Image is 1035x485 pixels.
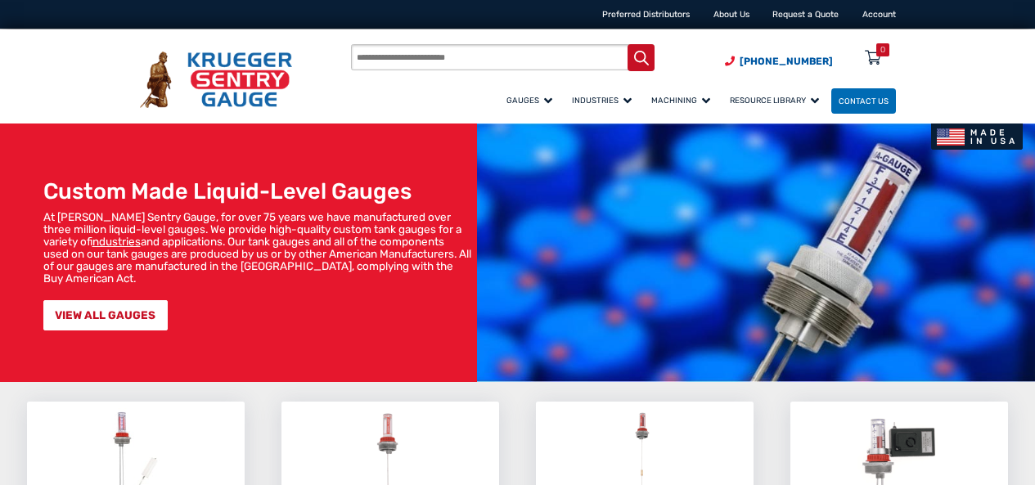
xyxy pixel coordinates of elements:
[880,43,885,56] div: 0
[931,123,1024,150] img: Made In USA
[602,9,690,20] a: Preferred Distributors
[839,97,889,106] span: Contact Us
[730,96,819,105] span: Resource Library
[831,88,896,114] a: Contact Us
[644,86,722,115] a: Machining
[140,52,292,108] img: Krueger Sentry Gauge
[862,9,896,20] a: Account
[565,86,644,115] a: Industries
[725,54,833,69] a: Phone Number (920) 434-8860
[43,300,168,330] a: VIEW ALL GAUGES
[92,235,141,248] a: industries
[477,123,1035,382] img: bg_hero_bannerksentry
[43,211,471,285] p: At [PERSON_NAME] Sentry Gauge, for over 75 years we have manufactured over three million liquid-l...
[713,9,749,20] a: About Us
[506,96,552,105] span: Gauges
[499,86,565,115] a: Gauges
[772,9,839,20] a: Request a Quote
[651,96,710,105] span: Machining
[722,86,831,115] a: Resource Library
[43,178,471,204] h1: Custom Made Liquid-Level Gauges
[572,96,632,105] span: Industries
[740,56,833,67] span: [PHONE_NUMBER]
